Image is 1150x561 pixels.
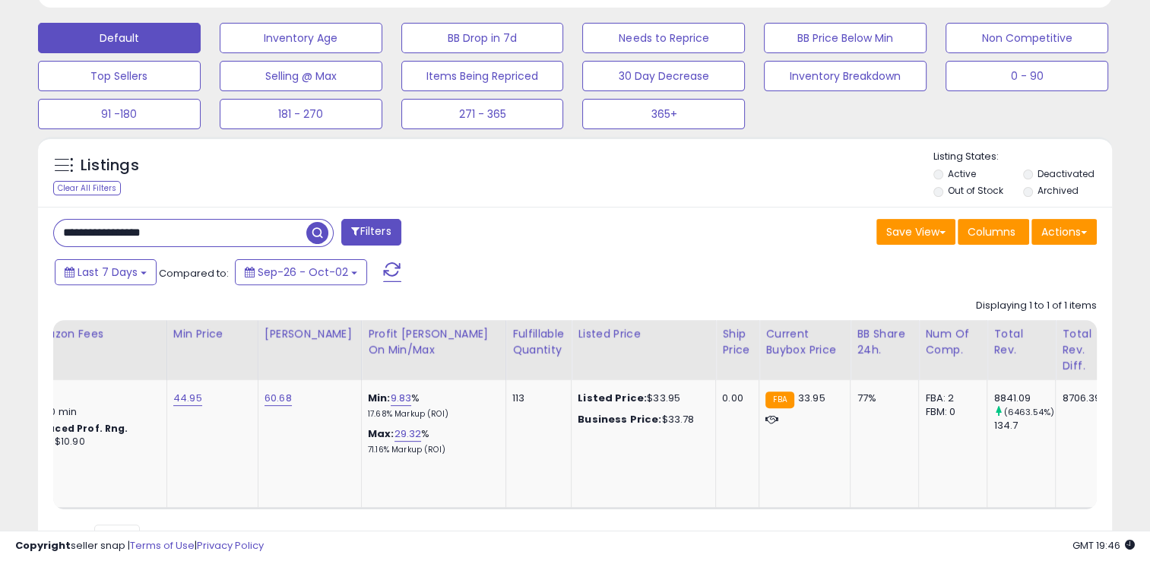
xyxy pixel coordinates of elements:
[857,391,907,405] div: 77%
[220,61,382,91] button: Selling @ Max
[38,23,201,53] button: Default
[15,538,71,553] strong: Copyright
[391,391,412,406] a: 9.83
[220,23,382,53] button: Inventory Age
[976,299,1097,313] div: Displaying 1 to 1 of 1 items
[512,326,565,358] div: Fulfillable Quantity
[53,181,121,195] div: Clear All Filters
[876,219,955,245] button: Save View
[582,23,745,53] button: Needs to Reprice
[582,61,745,91] button: 30 Day Decrease
[946,61,1108,91] button: 0 - 90
[368,445,494,455] p: 71.16% Markup (ROI)
[401,61,564,91] button: Items Being Repriced
[81,155,139,176] h5: Listings
[993,391,1055,405] div: 8841.09
[341,219,401,246] button: Filters
[722,326,752,358] div: Ship Price
[368,391,391,405] b: Min:
[578,412,661,426] b: Business Price:
[173,326,252,342] div: Min Price
[78,265,138,280] span: Last 7 Days
[1072,538,1135,553] span: 2025-10-10 19:46 GMT
[798,391,825,405] span: 33.95
[15,539,264,553] div: seller snap | |
[258,265,348,280] span: Sep-26 - Oct-02
[968,224,1015,239] span: Columns
[159,266,229,280] span: Compared to:
[857,326,912,358] div: BB Share 24h.
[512,391,559,405] div: 113
[29,405,155,419] div: $0.30 min
[925,391,975,405] div: FBA: 2
[265,391,292,406] a: 60.68
[578,326,709,342] div: Listed Price
[173,391,202,406] a: 44.95
[29,436,155,448] div: $10 - $10.90
[764,23,927,53] button: BB Price Below Min
[401,99,564,129] button: 271 - 365
[1031,219,1097,245] button: Actions
[368,427,494,455] div: %
[1038,167,1095,180] label: Deactivated
[130,538,195,553] a: Terms of Use
[29,391,155,405] div: 15%
[361,320,505,380] th: The percentage added to the cost of goods (COGS) that forms the calculator for Min & Max prices.
[235,259,367,285] button: Sep-26 - Oct-02
[65,529,174,544] span: Show: entries
[394,426,422,442] a: 29.32
[765,391,794,408] small: FBA
[401,23,564,53] button: BB Drop in 7d
[368,326,499,358] div: Profit [PERSON_NAME] on Min/Max
[958,219,1029,245] button: Columns
[765,326,844,358] div: Current Buybox Price
[764,61,927,91] button: Inventory Breakdown
[368,426,394,441] b: Max:
[948,184,1003,197] label: Out of Stock
[368,409,494,420] p: 17.68% Markup (ROI)
[265,326,355,342] div: [PERSON_NAME]
[29,422,128,435] b: Reduced Prof. Rng.
[197,538,264,553] a: Privacy Policy
[578,391,704,405] div: $33.95
[948,167,976,180] label: Active
[582,99,745,129] button: 365+
[993,326,1049,358] div: Total Rev.
[55,259,157,285] button: Last 7 Days
[993,419,1055,433] div: 134.7
[1038,184,1079,197] label: Archived
[578,391,647,405] b: Listed Price:
[1062,391,1101,405] div: 8706.39
[578,413,704,426] div: $33.78
[220,99,382,129] button: 181 - 270
[722,391,747,405] div: 0.00
[38,99,201,129] button: 91 -180
[1004,406,1055,418] small: (6463.54%)
[29,326,160,342] div: Amazon Fees
[368,391,494,420] div: %
[1062,326,1106,374] div: Total Rev. Diff.
[933,150,1112,164] p: Listing States:
[925,405,975,419] div: FBM: 0
[38,61,201,91] button: Top Sellers
[946,23,1108,53] button: Non Competitive
[925,326,981,358] div: Num of Comp.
